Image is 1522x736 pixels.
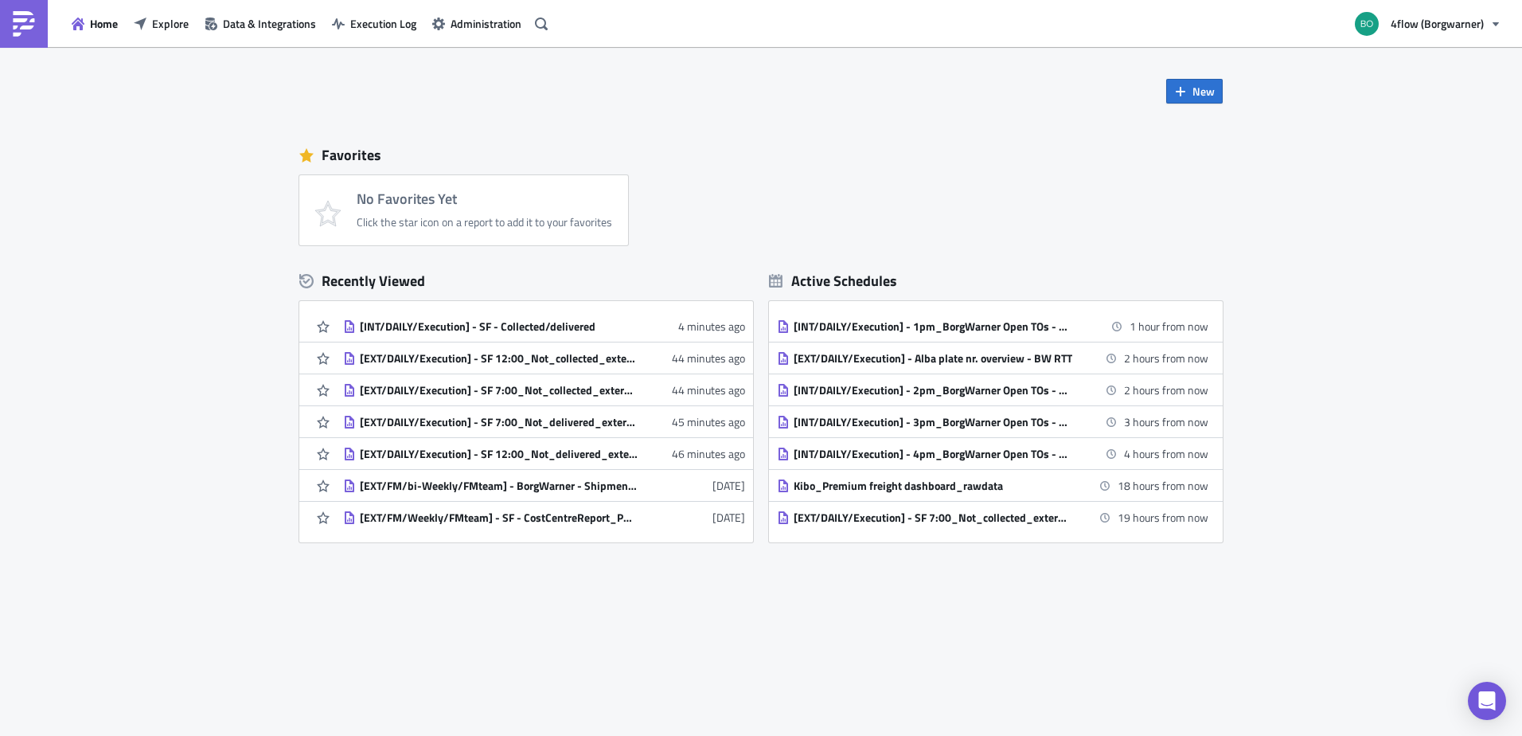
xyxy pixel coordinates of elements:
[360,351,638,366] div: [EXT/DAILY/Execution] - SF 12:00_Not_collected_external sending to carrier
[343,311,745,342] a: [INT/DAILY/Execution] - SF - Collected/delivered4 minutes ago
[152,15,189,32] span: Explore
[794,415,1072,429] div: [INT/DAILY/Execution] - 3pm_BorgWarner Open TOs - 2 days check
[223,15,316,32] span: Data & Integrations
[126,11,197,36] button: Explore
[1130,318,1208,335] time: 2025-10-06 13:30
[1124,413,1208,430] time: 2025-10-06 15:30
[360,415,638,429] div: [EXT/DAILY/Execution] - SF 7:00_Not_delivered_external sending to carrier
[1124,445,1208,462] time: 2025-10-06 16:30
[794,479,1072,493] div: Kibo_Premium freight dashboard_rawdata
[794,511,1072,525] div: [EXT/DAILY/Execution] - SF 7:00_Not_collected_external sending to carrier
[1124,382,1208,398] time: 2025-10-06 14:30
[794,319,1072,334] div: [INT/DAILY/Execution] - 1pm_BorgWarner Open TOs - 2 days check
[777,438,1208,469] a: [INT/DAILY/Execution] - 4pm_BorgWarner Open TOs - 2 days check4 hours from now
[712,509,745,526] time: 2025-09-23T13:23:07Z
[343,470,745,501] a: [EXT/FM/bi-Weekly/FMteam] - BorgWarner - Shipments with no billing run[DATE]
[360,319,638,334] div: [INT/DAILY/Execution] - SF - Collected/delivered
[357,191,612,207] h4: No Favorites Yet
[794,383,1072,397] div: [INT/DAILY/Execution] - 2pm_BorgWarner Open TOs - 2 days check
[343,406,745,437] a: [EXT/DAILY/Execution] - SF 7:00_Not_delivered_external sending to carrier45 minutes ago
[1124,350,1208,366] time: 2025-10-06 14:00
[324,11,424,36] button: Execution Log
[672,445,745,462] time: 2025-10-06T09:13:47Z
[672,382,745,398] time: 2025-10-06T09:15:43Z
[1118,509,1208,526] time: 2025-10-07 07:00
[451,15,521,32] span: Administration
[360,511,638,525] div: [EXT/FM/Weekly/FMteam] - SF - CostCentreReport_PBLO
[299,143,1223,167] div: Favorites
[712,477,745,494] time: 2025-10-02T09:11:59Z
[777,502,1208,533] a: [EXT/DAILY/Execution] - SF 7:00_Not_collected_external sending to carrier19 hours from now
[794,351,1072,366] div: [EXT/DAILY/Execution] - Alba plate nr. overview - BW RTT
[1118,477,1208,494] time: 2025-10-07 06:00
[343,343,745,374] a: [EXT/DAILY/Execution] - SF 12:00_Not_collected_external sending to carrier44 minutes ago
[777,343,1208,374] a: [EXT/DAILY/Execution] - Alba plate nr. overview - BW RTT2 hours from now
[350,15,416,32] span: Execution Log
[1468,682,1506,720] div: Open Intercom Messenger
[360,383,638,397] div: [EXT/DAILY/Execution] - SF 7:00_Not_collected_external sending to carrier
[1192,83,1215,100] span: New
[777,374,1208,405] a: [INT/DAILY/Execution] - 2pm_BorgWarner Open TOs - 2 days check2 hours from now
[1391,15,1484,32] span: 4flow (Borgwarner)
[777,311,1208,342] a: [INT/DAILY/Execution] - 1pm_BorgWarner Open TOs - 2 days check1 hour from now
[343,438,745,469] a: [EXT/DAILY/Execution] - SF 12:00_Not_delivered_external sending to carrier46 minutes ago
[1345,6,1510,41] button: 4flow (Borgwarner)
[64,11,126,36] button: Home
[672,350,745,366] time: 2025-10-06T09:16:04Z
[769,272,897,290] div: Active Schedules
[424,11,529,36] button: Administration
[777,470,1208,501] a: Kibo_Premium freight dashboard_rawdata18 hours from now
[678,318,745,335] time: 2025-10-06T09:55:41Z
[360,447,638,461] div: [EXT/DAILY/Execution] - SF 12:00_Not_delivered_external sending to carrier
[343,374,745,405] a: [EXT/DAILY/Execution] - SF 7:00_Not_collected_external sending to carrier44 minutes ago
[794,447,1072,461] div: [INT/DAILY/Execution] - 4pm_BorgWarner Open TOs - 2 days check
[299,269,753,293] div: Recently Viewed
[1353,10,1380,37] img: Avatar
[357,215,612,229] div: Click the star icon on a report to add it to your favorites
[1166,79,1223,104] button: New
[197,11,324,36] button: Data & Integrations
[672,413,745,430] time: 2025-10-06T09:15:18Z
[777,406,1208,437] a: [INT/DAILY/Execution] - 3pm_BorgWarner Open TOs - 2 days check3 hours from now
[360,479,638,493] div: [EXT/FM/bi-Weekly/FMteam] - BorgWarner - Shipments with no billing run
[90,15,118,32] span: Home
[11,11,37,37] img: PushMetrics
[343,502,745,533] a: [EXT/FM/Weekly/FMteam] - SF - CostCentreReport_PBLO[DATE]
